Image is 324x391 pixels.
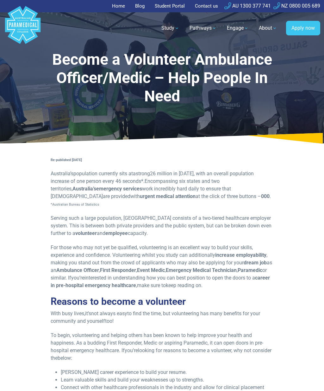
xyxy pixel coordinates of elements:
[133,171,136,177] span: a
[43,51,281,105] h1: Become a Volunteer Ambulance Officer/Medic – Help People In Need
[224,3,271,9] a: AU 1300 377 741
[51,275,270,288] span: interested in understanding how you can best position to open the doors to a ,
[244,260,267,266] strong: dream job
[51,186,231,199] span: work incredibly hard daily to ensure that [DEMOGRAPHIC_DATA]
[51,332,263,353] span: To begin, volunteering and helping others has been known to help improve your health and happines...
[56,267,99,273] strong: Ambulance Officer
[61,377,204,383] span: Learn valuable skills and build your weaknesses up to strengths.
[166,282,202,288] span: keep reading on.
[51,171,254,184] span: 26 million in [DATE], with an overall population increase of one person every 46 seconds*.
[51,296,186,307] span: Reasons to become a volunteer
[72,186,72,192] span: ,
[51,244,272,281] span: For those who may not yet be qualified, volunteering is an excellent way to build your skills, ex...
[61,369,187,375] span: [PERSON_NAME] career experience to build your resume.
[137,282,166,288] span: make sure to
[261,193,270,199] strong: 000
[255,19,281,37] a: About
[51,202,99,207] span: *Australian Bureau of Statistics
[273,3,320,9] a: NZ 0800 005 689
[166,267,237,273] strong: Emergency Medical Technician
[125,347,138,353] span: you’re
[105,318,112,324] span: too
[4,12,42,44] a: Australian Paramedical College
[140,193,196,199] strong: urgent medical attention
[72,186,96,192] strong: Australia’s
[75,230,97,236] strong: volunteer
[51,310,85,316] span: With busy lives,
[51,310,260,324] span: , but volunteering has many benefits for your community and yourself
[100,267,136,273] strong: First Responder
[51,215,271,236] span: Serving such a large population, [GEOGRAPHIC_DATA] consists of a two-tiered healthcare employer s...
[158,19,183,37] a: Study
[105,230,128,236] strong: employee
[186,19,221,37] a: Pathways
[215,252,266,258] strong: increase employability
[51,158,82,162] strong: Re-published [DATE]
[140,193,271,199] span: at the click of three buttons – .
[51,171,73,177] span: Australia’s
[73,171,133,177] span: population currently sits at
[58,355,71,361] span: below
[71,355,72,361] span: :
[137,267,165,273] strong: Event Medic
[71,275,84,281] span: you’re
[51,347,271,361] span: looking for reasons to become a volunteer, why not consider the
[103,193,130,199] span: are provided
[130,193,140,199] span: with
[127,310,161,316] span: to find the time
[223,19,252,37] a: Engage
[286,21,320,35] a: Apply now
[91,310,127,316] span: not always easy
[112,318,114,324] span: !
[96,186,142,192] strong: emergency services
[51,275,270,288] strong: career in pre-hospital emergency healthcare
[136,171,150,177] span: strong
[238,267,262,273] strong: Paramedic
[85,310,91,316] span: it’s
